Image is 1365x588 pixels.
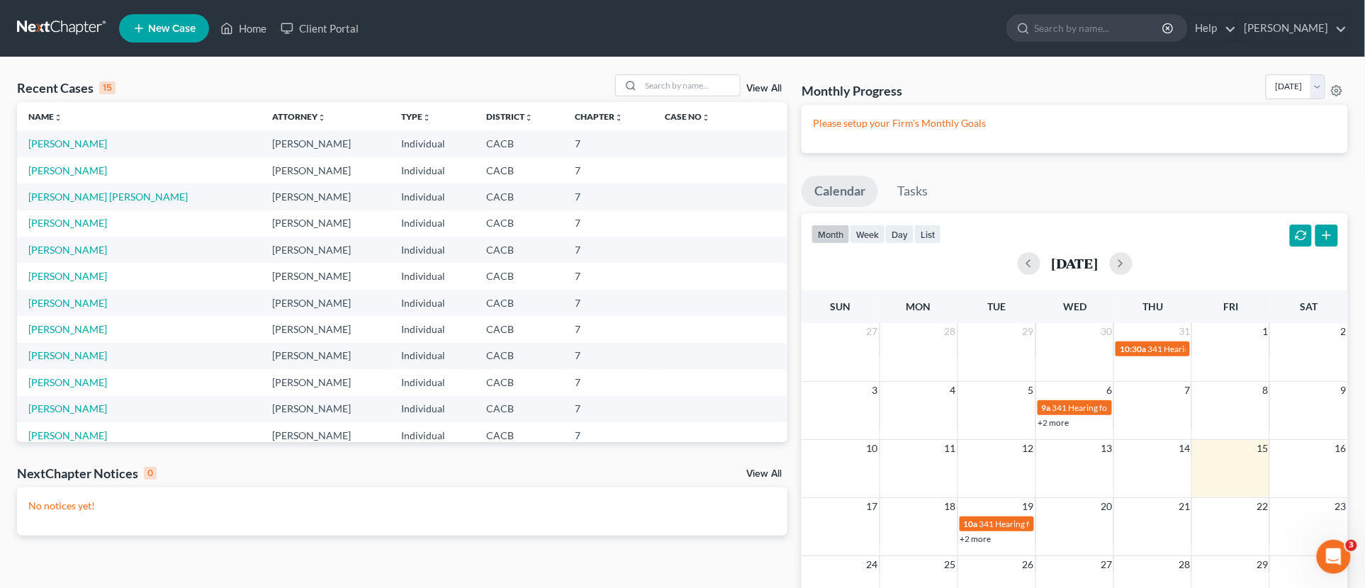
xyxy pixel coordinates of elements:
[865,556,880,573] span: 24
[486,111,533,122] a: Districtunfold_more
[1021,498,1035,515] span: 19
[28,429,107,441] a: [PERSON_NAME]
[390,316,475,342] td: Individual
[28,376,107,388] a: [PERSON_NAME]
[261,369,390,395] td: [PERSON_NAME]
[1035,15,1164,41] input: Search by name...
[144,467,157,480] div: 0
[28,111,62,122] a: Nameunfold_more
[746,84,782,94] a: View All
[1120,344,1146,354] span: 10:30a
[563,369,653,395] td: 7
[802,176,878,207] a: Calendar
[475,263,563,289] td: CACB
[563,130,653,157] td: 7
[28,297,107,309] a: [PERSON_NAME]
[475,183,563,210] td: CACB
[390,183,475,210] td: Individual
[943,498,957,515] span: 18
[1147,344,1274,354] span: 341 Hearing for [PERSON_NAME]
[475,343,563,369] td: CACB
[422,113,431,122] i: unfold_more
[813,116,1337,130] p: Please setup your Firm's Monthly Goals
[885,225,914,244] button: day
[28,244,107,256] a: [PERSON_NAME]
[390,422,475,448] td: Individual
[17,79,116,96] div: Recent Cases
[1042,402,1051,413] span: 9a
[261,237,390,263] td: [PERSON_NAME]
[1177,556,1191,573] span: 28
[1021,556,1035,573] span: 26
[1317,540,1351,574] iframe: Intercom live chat
[1223,300,1238,312] span: Fri
[99,81,116,94] div: 15
[979,519,1106,529] span: 341 Hearing for [PERSON_NAME]
[475,316,563,342] td: CACB
[274,16,366,41] a: Client Portal
[28,164,107,176] a: [PERSON_NAME]
[1177,498,1191,515] span: 21
[1339,323,1348,340] span: 2
[54,113,62,122] i: unfold_more
[1334,498,1348,515] span: 23
[261,316,390,342] td: [PERSON_NAME]
[563,396,653,422] td: 7
[318,113,326,122] i: unfold_more
[802,82,902,99] h3: Monthly Progress
[1300,300,1318,312] span: Sat
[1099,323,1113,340] span: 30
[1334,440,1348,457] span: 16
[811,225,850,244] button: month
[850,225,885,244] button: week
[390,369,475,395] td: Individual
[475,422,563,448] td: CACB
[943,440,957,457] span: 11
[1052,402,1265,413] span: 341 Hearing for [PERSON_NAME][GEOGRAPHIC_DATA]
[261,210,390,237] td: [PERSON_NAME]
[390,343,475,369] td: Individual
[261,130,390,157] td: [PERSON_NAME]
[28,270,107,282] a: [PERSON_NAME]
[575,111,623,122] a: Chapterunfold_more
[475,130,563,157] td: CACB
[1099,440,1113,457] span: 13
[1255,556,1269,573] span: 29
[390,157,475,183] td: Individual
[524,113,533,122] i: unfold_more
[1099,498,1113,515] span: 20
[148,23,196,34] span: New Case
[213,16,274,41] a: Home
[28,323,107,335] a: [PERSON_NAME]
[390,237,475,263] td: Individual
[865,323,880,340] span: 27
[702,113,710,122] i: unfold_more
[563,157,653,183] td: 7
[906,300,931,312] span: Mon
[390,210,475,237] td: Individual
[28,499,776,513] p: No notices yet!
[884,176,940,207] a: Tasks
[987,300,1006,312] span: Tue
[831,300,851,312] span: Sun
[272,111,326,122] a: Attorneyunfold_more
[475,369,563,395] td: CACB
[1063,300,1086,312] span: Wed
[17,465,157,482] div: NextChapter Notices
[1346,540,1357,551] span: 3
[475,210,563,237] td: CACB
[1021,440,1035,457] span: 12
[28,137,107,149] a: [PERSON_NAME]
[28,402,107,414] a: [PERSON_NAME]
[401,111,431,122] a: Typeunfold_more
[943,323,957,340] span: 28
[914,225,941,244] button: list
[865,498,880,515] span: 17
[1255,498,1269,515] span: 22
[1183,382,1191,399] span: 7
[1339,382,1348,399] span: 9
[1237,16,1347,41] a: [PERSON_NAME]
[475,290,563,316] td: CACB
[563,422,653,448] td: 7
[261,290,390,316] td: [PERSON_NAME]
